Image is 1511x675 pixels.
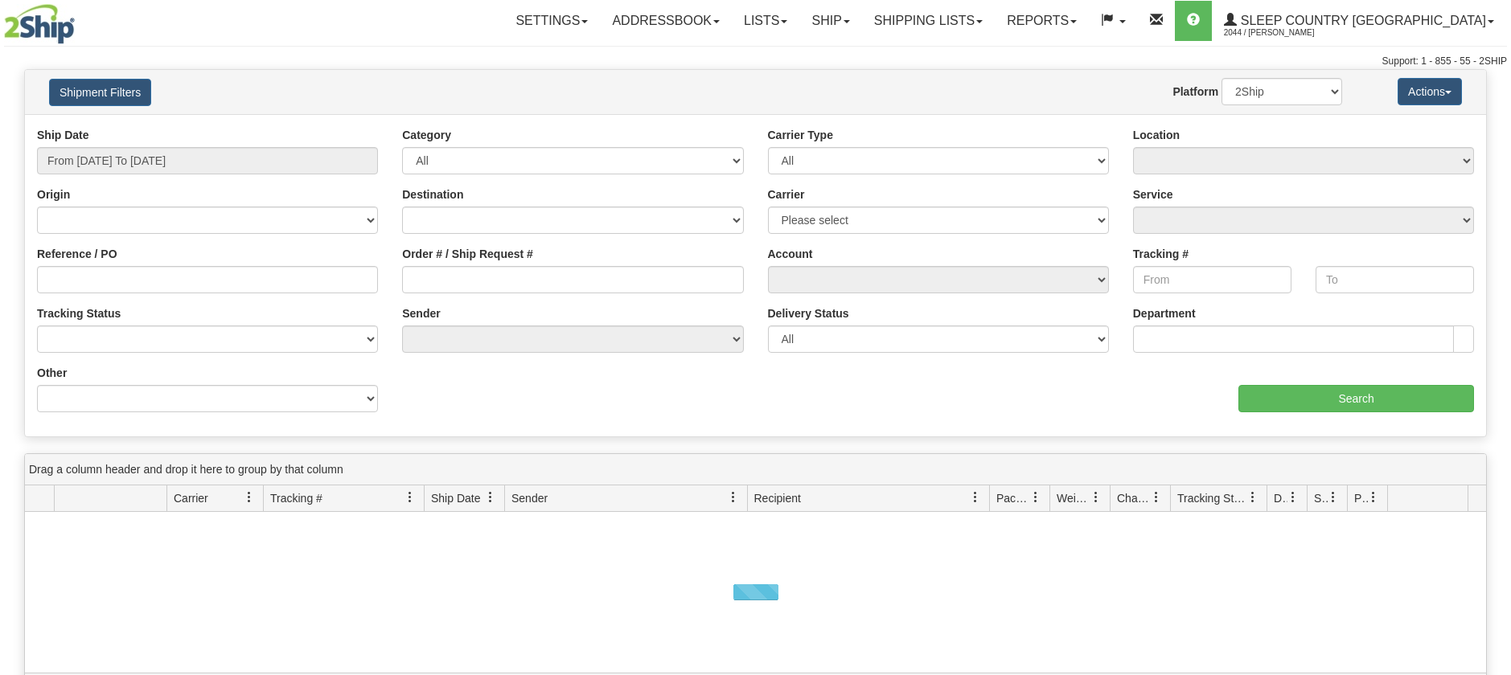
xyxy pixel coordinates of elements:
[477,484,504,511] a: Ship Date filter column settings
[1133,305,1196,321] label: Department
[37,246,117,262] label: Reference / PO
[236,484,263,511] a: Carrier filter column settings
[1237,14,1486,27] span: Sleep Country [GEOGRAPHIC_DATA]
[1172,84,1218,100] label: Platform
[396,484,424,511] a: Tracking # filter column settings
[1177,490,1247,506] span: Tracking Status
[37,127,89,143] label: Ship Date
[1274,490,1287,506] span: Delivery Status
[1133,127,1180,143] label: Location
[768,127,833,143] label: Carrier Type
[1143,484,1170,511] a: Charge filter column settings
[1360,484,1387,511] a: Pickup Status filter column settings
[1398,78,1462,105] button: Actions
[1354,490,1368,506] span: Pickup Status
[1212,1,1506,41] a: Sleep Country [GEOGRAPHIC_DATA] 2044 / [PERSON_NAME]
[1320,484,1347,511] a: Shipment Issues filter column settings
[1314,490,1328,506] span: Shipment Issues
[25,454,1486,485] div: grid grouping header
[37,365,67,381] label: Other
[720,484,747,511] a: Sender filter column settings
[37,305,121,321] label: Tracking Status
[962,484,989,511] a: Recipient filter column settings
[503,1,600,41] a: Settings
[431,490,480,506] span: Ship Date
[600,1,732,41] a: Addressbook
[402,305,440,321] label: Sender
[1279,484,1307,511] a: Delivery Status filter column settings
[402,186,463,202] label: Destination
[1224,25,1345,41] span: 2044 / [PERSON_NAME]
[862,1,995,41] a: Shipping lists
[996,490,1030,506] span: Packages
[1239,484,1267,511] a: Tracking Status filter column settings
[754,490,801,506] span: Recipient
[1082,484,1110,511] a: Weight filter column settings
[799,1,861,41] a: Ship
[37,186,70,202] label: Origin
[1238,385,1474,412] input: Search
[402,246,533,262] label: Order # / Ship Request #
[995,1,1089,41] a: Reports
[49,79,151,106] button: Shipment Filters
[1022,484,1049,511] a: Packages filter column settings
[270,490,322,506] span: Tracking #
[768,186,805,202] label: Carrier
[768,305,849,321] label: Delivery Status
[1133,266,1291,293] input: From
[511,490,548,506] span: Sender
[174,490,208,506] span: Carrier
[4,4,75,44] img: logo2044.jpg
[1117,490,1151,506] span: Charge
[402,127,451,143] label: Category
[1133,186,1173,202] label: Service
[1133,246,1189,262] label: Tracking #
[732,1,799,41] a: Lists
[1057,490,1090,506] span: Weight
[4,55,1507,68] div: Support: 1 - 855 - 55 - 2SHIP
[1316,266,1474,293] input: To
[768,246,813,262] label: Account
